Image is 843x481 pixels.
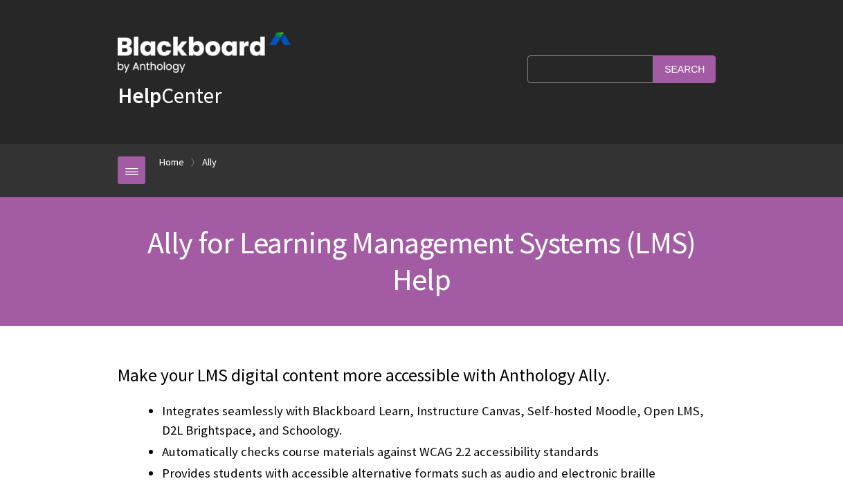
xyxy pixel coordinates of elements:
li: Automatically checks course materials against WCAG 2.2 accessibility standards [162,442,725,462]
p: Make your LMS digital content more accessible with Anthology Ally. [118,363,725,388]
a: Ally [202,154,217,171]
a: HelpCenter [118,82,221,109]
li: Integrates seamlessly with Blackboard Learn, Instructure Canvas, Self-hosted Moodle, Open LMS, D2... [162,401,725,440]
span: Ally for Learning Management Systems (LMS) Help [147,224,696,298]
strong: Help [118,82,161,109]
img: Blackboard by Anthology [118,33,291,73]
input: Search [653,55,716,82]
a: Home [159,154,184,171]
